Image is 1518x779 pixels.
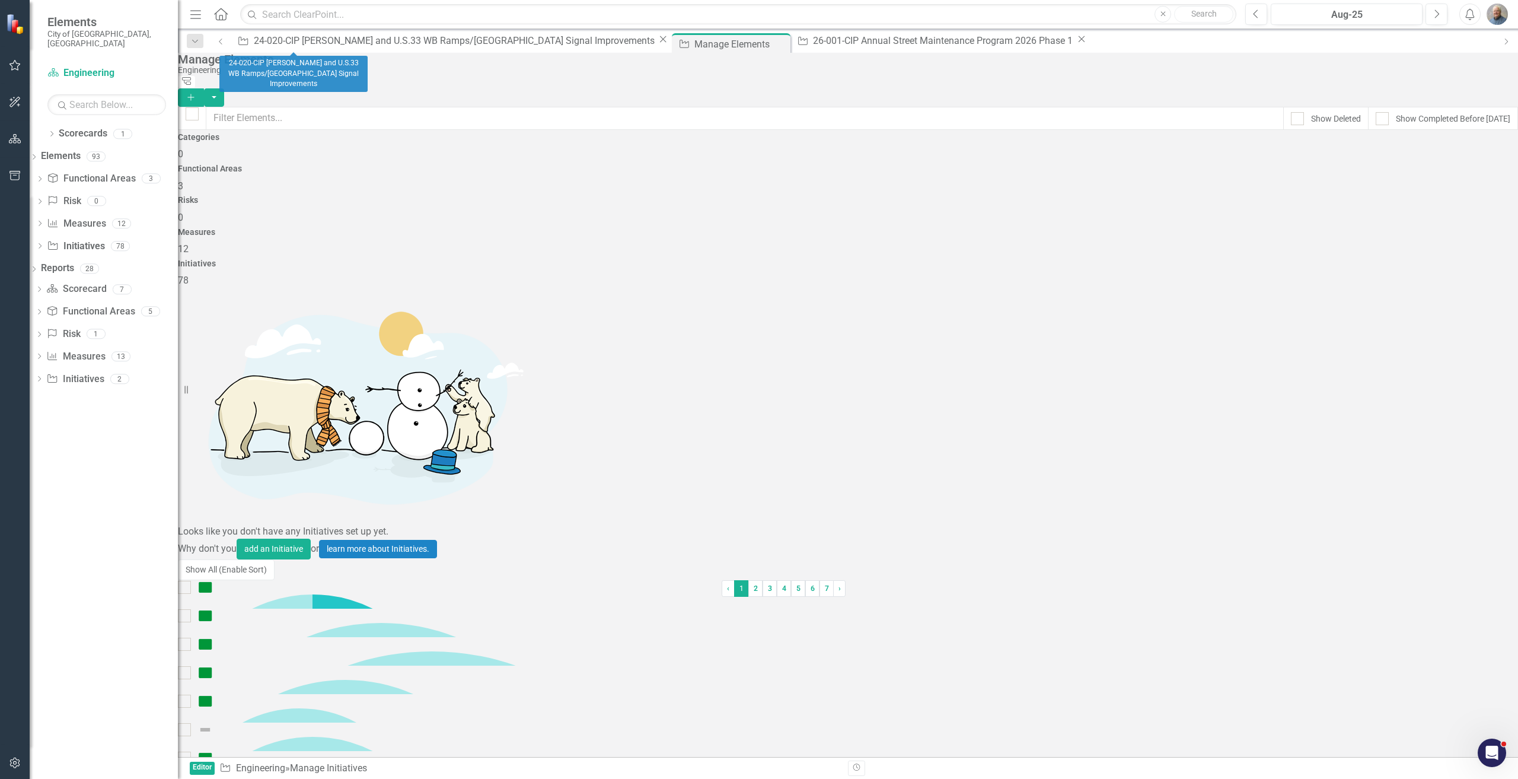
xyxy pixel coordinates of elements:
a: 4 [777,580,791,597]
a: Risk [47,195,81,208]
div: 24-020-CIP [PERSON_NAME] and U.S.33 WB Ramps/[GEOGRAPHIC_DATA] Signal Improvements [254,33,657,48]
a: Initiatives [47,240,104,253]
span: Why don't you [178,543,237,554]
small: City of [GEOGRAPHIC_DATA], [GEOGRAPHIC_DATA] [47,29,166,49]
a: Scorecards [59,127,107,141]
span: Elements [47,15,166,29]
a: Functional Areas [46,305,135,319]
button: add an Initiative [237,539,311,559]
div: 2 [110,374,129,384]
a: 6 [805,580,819,597]
img: ClearPoint Strategy [6,14,27,34]
div: Show Completed Before [DATE] [1396,113,1510,125]
img: On Target [198,666,212,680]
a: Engineering [47,66,166,80]
div: Show Deleted [1311,113,1361,125]
a: Risk [46,328,80,341]
div: Aug-25 [1275,8,1418,22]
input: Filter Elements... [206,107,1284,130]
span: 1 [734,580,748,597]
img: On Target [198,609,212,623]
div: Manage Elements [178,53,1512,66]
input: Search Below... [47,94,166,115]
button: Show All (Enable Sort) [178,559,275,580]
span: › [838,584,841,593]
div: 26-001-CIP Annual Street Maintenance Program 2026 Phase 1 [813,33,1076,48]
a: 3 [763,580,777,597]
div: Engineering [178,66,1512,75]
div: 1 [87,329,106,339]
a: Measures [47,217,106,231]
img: On Target [198,580,212,594]
img: On Target [198,694,212,708]
a: Functional Areas [47,172,135,186]
a: Reports [41,262,74,275]
div: 3 [142,174,161,184]
a: 7 [819,580,834,597]
h4: Measures [178,228,1518,237]
h4: Initiatives [178,259,1518,268]
img: Jared Groves [1487,4,1508,25]
span: or [311,543,319,554]
div: Manage Elements [694,37,787,52]
button: Search [1174,6,1233,23]
img: Getting started [178,288,534,525]
div: 7 [113,284,132,294]
a: Measures [46,350,105,364]
span: Editor [190,762,215,775]
div: 13 [111,351,130,361]
div: 24-020-CIP [PERSON_NAME] and U.S.33 WB Ramps/[GEOGRAPHIC_DATA] Signal Improvements [219,56,368,92]
a: 2 [748,580,763,597]
div: » Manage Initiatives [219,762,839,775]
div: 28 [80,263,99,274]
div: 0 [87,196,106,206]
a: Engineering [236,762,285,774]
h4: Categories [178,133,1518,142]
div: 5 [141,307,160,317]
iframe: Intercom live chat [1478,739,1506,767]
span: Search [1191,9,1217,18]
div: 1 [113,129,132,139]
a: Scorecard [46,282,106,296]
div: 93 [87,151,106,161]
div: 78 [111,241,130,251]
a: 26-001-CIP Annual Street Maintenance Program 2026 Phase 1 [793,33,1076,48]
h4: Functional Areas [178,164,1518,173]
img: Not Defined [198,723,212,737]
input: Search ClearPoint... [240,4,1236,25]
h4: Risks [178,196,1518,205]
div: Looks like you don't have any Initiatives set up yet. [178,525,1518,539]
img: On Target [198,637,212,651]
button: Aug-25 [1271,4,1423,25]
div: 12 [112,218,131,228]
a: Initiatives [46,373,104,386]
a: 5 [791,580,805,597]
a: learn more about Initiatives. [319,540,437,558]
a: Elements [41,150,81,163]
a: 24-020-CIP [PERSON_NAME] and U.S.33 WB Ramps/[GEOGRAPHIC_DATA] Signal Improvements [233,33,657,48]
span: ‹ [727,584,729,593]
img: On Target [198,751,212,765]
